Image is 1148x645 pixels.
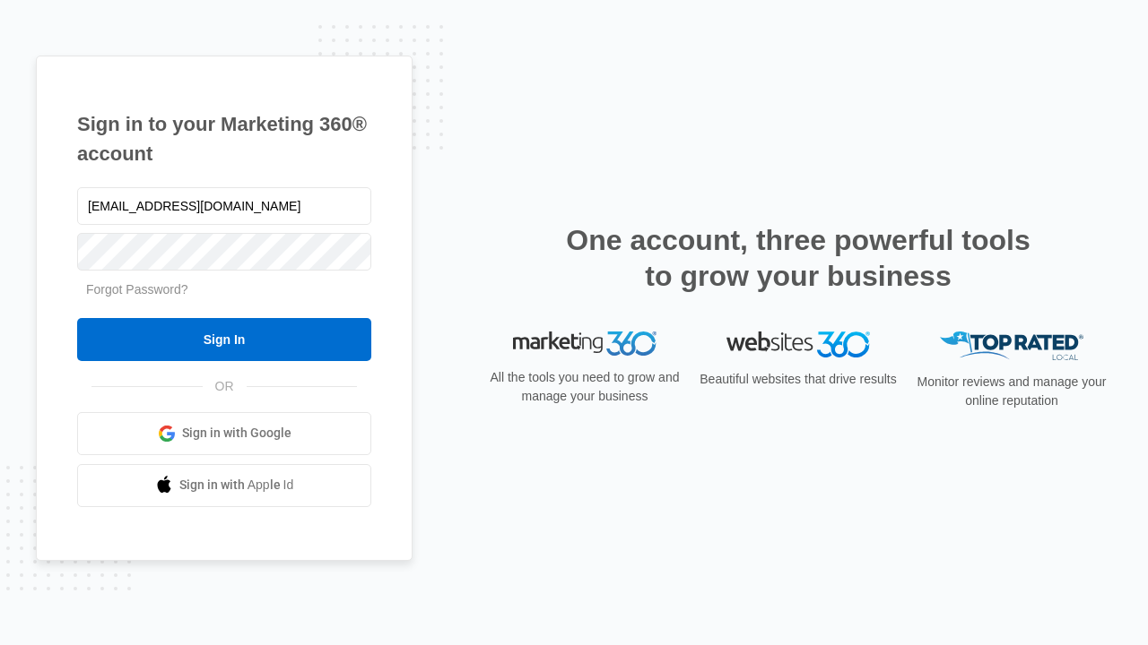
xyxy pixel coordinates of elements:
[179,476,294,494] span: Sign in with Apple Id
[77,318,371,361] input: Sign In
[86,282,188,297] a: Forgot Password?
[940,331,1083,361] img: Top Rated Local
[513,331,657,357] img: Marketing 360
[77,464,371,507] a: Sign in with Apple Id
[726,331,870,357] img: Websites 360
[203,377,247,396] span: OR
[77,412,371,455] a: Sign in with Google
[484,368,685,406] p: All the tools you need to grow and manage your business
[561,222,1036,294] h2: One account, three powerful tools to grow your business
[911,373,1112,410] p: Monitor reviews and manage your online reputation
[77,109,371,168] h1: Sign in to your Marketing 360® account
[77,187,371,225] input: Email
[182,424,291,443] span: Sign in with Google
[698,370,899,389] p: Beautiful websites that drive results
